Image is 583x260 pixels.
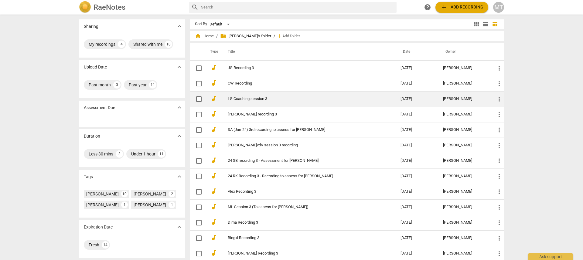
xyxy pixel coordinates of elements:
[176,63,183,71] span: expand_more
[210,218,217,226] span: audiotrack
[129,82,147,88] div: Past year
[496,80,503,87] span: more_vert
[443,112,486,117] div: [PERSON_NAME]
[396,153,438,168] td: [DATE]
[220,33,271,39] span: [PERSON_NAME]'s folder
[84,224,113,230] p: Expiration Date
[210,110,217,118] span: audiotrack
[86,191,119,197] div: [PERSON_NAME]
[396,76,438,91] td: [DATE]
[496,173,503,180] span: more_vert
[210,157,217,164] span: audiotrack
[158,150,165,158] div: 11
[396,107,438,122] td: [DATE]
[396,122,438,138] td: [DATE]
[473,21,480,28] span: view_module
[201,2,394,12] input: Search
[396,184,438,199] td: [DATE]
[89,151,113,157] div: Less 30 mins
[191,4,199,11] span: search
[210,234,217,241] span: audiotrack
[396,230,438,246] td: [DATE]
[175,62,184,72] button: Show more
[102,241,109,248] div: 14
[228,97,379,101] a: LG Coaching session 3
[195,33,201,39] span: home
[443,97,486,101] div: [PERSON_NAME]
[396,43,438,60] th: Date
[228,143,379,148] a: [PERSON_NAME]vdV session 3 recording
[440,4,448,11] span: add
[443,128,486,132] div: [PERSON_NAME]
[496,95,503,103] span: more_vert
[496,250,503,257] span: more_vert
[210,19,232,29] div: Default
[195,22,207,26] div: Sort By
[228,189,379,194] a: Alex Recording 3
[210,95,217,102] span: audiotrack
[216,34,218,38] span: /
[443,220,486,225] div: [PERSON_NAME]
[443,143,486,148] div: [PERSON_NAME]
[496,204,503,211] span: more_vert
[228,174,379,178] a: 24 RK Recording 3 - Recording to assess for [PERSON_NAME]
[493,2,504,13] button: MT
[175,222,184,232] button: Show more
[396,168,438,184] td: [DATE]
[496,65,503,72] span: more_vert
[443,174,486,178] div: [PERSON_NAME]
[528,253,573,260] div: Ask support
[496,157,503,165] span: more_vert
[210,126,217,133] span: audiotrack
[84,23,98,30] p: Sharing
[169,191,175,197] div: 2
[84,133,100,139] p: Duration
[396,199,438,215] td: [DATE]
[131,151,155,157] div: Under 1 hour
[443,81,486,86] div: [PERSON_NAME]
[496,111,503,118] span: more_vert
[210,141,217,148] span: audiotrack
[472,20,481,29] button: Tile view
[496,142,503,149] span: more_vert
[121,191,128,197] div: 10
[482,21,489,28] span: view_list
[496,188,503,195] span: more_vert
[274,34,275,38] span: /
[228,158,379,163] a: 24 SB recording 3 - Assessment for [PERSON_NAME]
[443,66,486,70] div: [PERSON_NAME]
[424,4,431,11] span: help
[210,203,217,210] span: audiotrack
[443,205,486,209] div: [PERSON_NAME]
[396,91,438,107] td: [DATE]
[176,132,183,140] span: expand_more
[228,251,379,256] a: [PERSON_NAME] Recording 3
[118,41,125,48] div: 4
[396,215,438,230] td: [DATE]
[175,172,184,181] button: Show more
[220,43,396,60] th: Title
[496,219,503,226] span: more_vert
[496,126,503,134] span: more_vert
[228,128,379,132] a: SA (Jun-24) 3rd recording to assess for [PERSON_NAME]
[438,43,491,60] th: Owner
[210,249,217,257] span: audiotrack
[422,2,433,13] a: Help
[89,242,99,248] div: Fresh
[443,189,486,194] div: [PERSON_NAME]
[205,43,220,60] th: Type
[89,82,111,88] div: Past month
[228,220,379,225] a: Dima Recording 3
[84,174,93,180] p: Tags
[134,202,166,208] div: [PERSON_NAME]
[228,205,379,209] a: ML Session 3 (To assess for [PERSON_NAME])
[133,41,162,47] div: Shared with me
[134,191,166,197] div: [PERSON_NAME]
[443,158,486,163] div: [PERSON_NAME]
[496,235,503,242] span: more_vert
[113,81,121,88] div: 3
[176,223,183,231] span: expand_more
[79,1,184,13] a: LogoRaeNotes
[443,251,486,256] div: [PERSON_NAME]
